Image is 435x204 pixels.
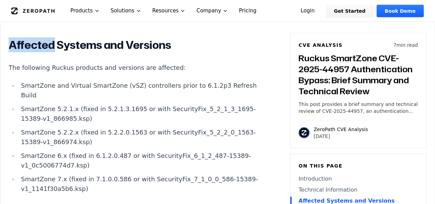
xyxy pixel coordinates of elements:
li: SmartZone 7.x (fixed in 7.1.0.0.586 or with SecurityFix_7_1_0_0_586-15389-v1_1141f30a5b6.ksp) [18,174,264,194]
a: Login [292,5,323,17]
p: 7 min read [393,42,418,49]
h6: CVE Analysis [298,42,342,49]
a: Introduction [298,175,418,183]
h2: Affected Systems and Versions [9,38,264,52]
a: Get Started [326,5,374,17]
img: ZeroPath CVE Analysis [298,127,309,138]
a: Technical Information [298,186,418,194]
p: The following Ruckus products and versions are affected: [9,63,264,73]
li: SmartZone 6.x (fixed in 6.1.2.0.487 or with SecurityFix_6_1_2_487-15389-v1_0c5006774d7.ksp) [18,151,264,170]
li: SmartZone and Virtual SmartZone (vSZ) controllers prior to 6.1.2p3 Refresh Build [18,81,264,100]
p: ZeroPath CVE Analysis [314,126,368,133]
a: Book Demo [377,5,424,17]
li: SmartZone 5.2.1.x (fixed in 5.2.1.3.1695 or with SecurityFix_5_2_1_3_1695-15389-v1_866985.ksp) [18,104,264,124]
h3: Ruckus SmartZone CVE-2025-44957 Authentication Bypass: Brief Summary and Technical Review [298,53,418,97]
h6: On this page [298,162,418,169]
p: [DATE] [314,133,368,140]
li: SmartZone 5.2.2.x (fixed in 5.2.2.0.1563 or with SecurityFix_5_2_2_0_1563-15389-v1_866974.ksp) [18,128,264,147]
p: This post provides a brief summary and technical review of CVE-2025-44957, an authentication bypa... [298,101,418,115]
